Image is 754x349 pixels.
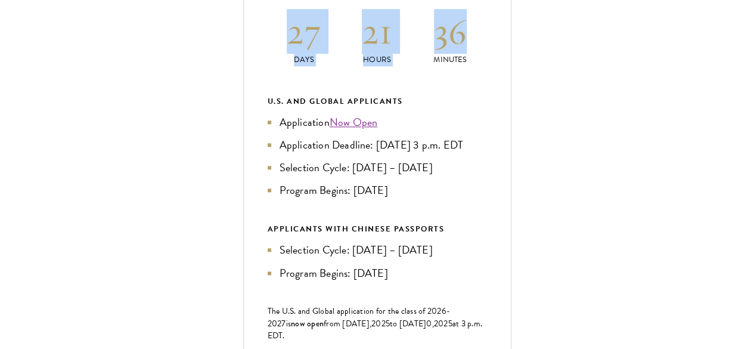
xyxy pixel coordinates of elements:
[414,54,487,66] p: Minutes
[442,305,446,317] span: 6
[268,242,487,258] li: Selection Cycle: [DATE] – [DATE]
[268,95,487,108] div: U.S. and Global Applicants
[281,317,286,330] span: 7
[268,182,487,199] li: Program Begins: [DATE]
[268,114,487,131] li: Application
[268,305,451,330] span: -202
[268,159,487,176] li: Selection Cycle: [DATE] – [DATE]
[330,114,378,130] a: Now Open
[268,265,487,282] li: Program Begins: [DATE]
[268,223,487,236] div: APPLICANTS WITH CHINESE PASSPORTS
[340,54,414,66] p: Hours
[268,137,487,153] li: Application Deadline: [DATE] 3 p.m. EDT
[268,9,341,54] h2: 27
[340,9,414,54] h2: 21
[286,317,291,330] span: is
[448,317,452,330] span: 5
[414,9,487,54] h2: 36
[371,317,386,330] span: 202
[268,305,442,317] span: The U.S. and Global application for the class of 202
[291,317,324,329] span: now open
[268,54,341,66] p: Days
[268,317,483,342] span: at 3 p.m. EDT.
[324,317,371,330] span: from [DATE],
[390,317,426,330] span: to [DATE]
[426,317,432,330] span: 0
[434,317,448,330] span: 202
[386,317,390,330] span: 5
[432,317,434,330] span: ,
